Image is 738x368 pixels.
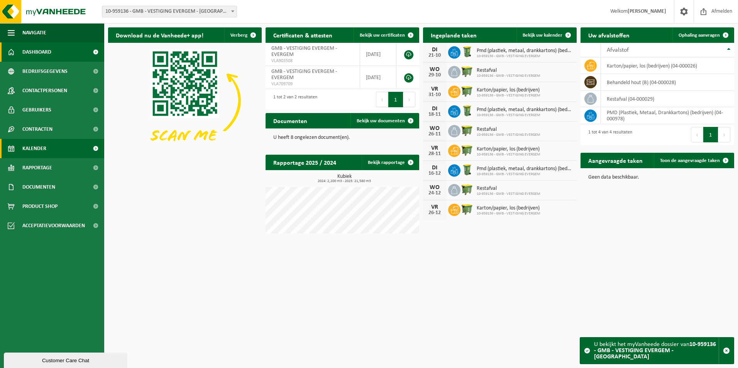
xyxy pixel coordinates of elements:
[354,27,418,43] a: Bekijk uw certificaten
[427,53,442,58] div: 21-10
[427,171,442,176] div: 16-12
[477,93,540,98] span: 10-959136 - GMB - VESTIGING EVERGEM
[271,69,337,81] span: GMB - VESTIGING EVERGEM - EVERGEM
[108,27,211,42] h2: Download nu de Vanheede+ app!
[427,66,442,73] div: WO
[477,54,573,59] span: 10-959136 - GMB - VESTIGING EVERGEM
[601,107,734,124] td: PMD (Plastiek, Metaal, Drankkartons) (bedrijven) (04-000978)
[584,126,632,143] div: 1 tot 4 van 4 resultaten
[22,216,85,235] span: Acceptatievoorwaarden
[427,125,442,132] div: WO
[703,127,718,142] button: 1
[22,197,58,216] span: Product Shop
[22,100,51,120] span: Gebruikers
[427,47,442,53] div: DI
[360,33,405,38] span: Bekijk uw certificaten
[588,175,726,180] p: Geen data beschikbaar.
[269,174,419,183] h3: Kubiek
[269,179,419,183] span: 2024: 2,200 m3 - 2025: 21,580 m3
[460,163,474,176] img: WB-0240-HPE-GN-50
[427,132,442,137] div: 26-11
[477,133,540,137] span: 10-959136 - GMB - VESTIGING EVERGEM
[477,74,540,78] span: 10-959136 - GMB - VESTIGING EVERGEM
[427,191,442,196] div: 24-12
[22,42,51,62] span: Dashboard
[108,43,262,158] img: Download de VHEPlus App
[362,155,418,170] a: Bekijk rapportage
[427,145,442,151] div: VR
[22,158,52,177] span: Rapportage
[460,45,474,58] img: WB-0240-HPE-GN-50
[477,113,573,118] span: 10-959136 - GMB - VESTIGING EVERGEM
[427,92,442,98] div: 31-10
[477,172,573,177] span: 10-959136 - GMB - VESTIGING EVERGEM
[423,27,484,42] h2: Ingeplande taken
[427,210,442,216] div: 26-12
[360,43,396,66] td: [DATE]
[628,8,666,14] strong: [PERSON_NAME]
[581,153,650,168] h2: Aangevraagde taken
[523,33,562,38] span: Bekijk uw kalender
[477,146,540,152] span: Karton/papier, los (bedrijven)
[460,143,474,157] img: WB-1100-HPE-GN-50
[269,91,317,108] div: 1 tot 2 van 2 resultaten
[388,92,403,107] button: 1
[477,192,540,196] span: 10-959136 - GMB - VESTIGING EVERGEM
[516,27,576,43] a: Bekijk uw kalender
[22,120,52,139] span: Contracten
[271,58,354,64] span: VLA903508
[660,158,720,163] span: Toon de aangevraagde taken
[601,91,734,107] td: restafval (04-000029)
[266,155,344,170] h2: Rapportage 2025 / 2024
[357,118,405,123] span: Bekijk uw documenten
[22,23,46,42] span: Navigatie
[718,127,730,142] button: Next
[403,92,415,107] button: Next
[427,86,442,92] div: VR
[477,107,573,113] span: Pmd (plastiek, metaal, drankkartons) (bedrijven)
[594,341,716,360] strong: 10-959136 - GMB - VESTIGING EVERGEM - [GEOGRAPHIC_DATA]
[271,46,337,57] span: GMB - VESTIGING EVERGEM - EVERGEM
[460,203,474,216] img: WB-1100-HPE-GN-50
[460,183,474,196] img: WB-1100-HPE-GN-50
[477,87,540,93] span: Karton/papier, los (bedrijven)
[460,124,474,137] img: WB-1100-HPE-GN-50
[601,57,734,74] td: karton/papier, los (bedrijven) (04-000026)
[224,27,261,43] button: Verberg
[427,151,442,157] div: 28-11
[427,106,442,112] div: DI
[581,27,637,42] h2: Uw afvalstoffen
[427,112,442,117] div: 18-11
[477,186,540,192] span: Restafval
[594,338,719,364] div: U bekijkt het myVanheede dossier van
[460,65,474,78] img: WB-1100-HPE-GN-50
[477,166,573,172] span: Pmd (plastiek, metaal, drankkartons) (bedrijven)
[427,184,442,191] div: WO
[230,33,247,38] span: Verberg
[477,48,573,54] span: Pmd (plastiek, metaal, drankkartons) (bedrijven)
[427,165,442,171] div: DI
[273,135,411,140] p: U heeft 8 ongelezen document(en).
[102,6,237,17] span: 10-959136 - GMB - VESTIGING EVERGEM - EVERGEM
[679,33,720,38] span: Ophaling aanvragen
[427,204,442,210] div: VR
[477,211,540,216] span: 10-959136 - GMB - VESTIGING EVERGEM
[22,81,67,100] span: Contactpersonen
[22,177,55,197] span: Documenten
[607,47,629,53] span: Afvalstof
[350,113,418,128] a: Bekijk uw documenten
[601,74,734,91] td: behandeld hout (B) (04-000028)
[691,127,703,142] button: Previous
[477,205,540,211] span: Karton/papier, los (bedrijven)
[4,351,129,368] iframe: chat widget
[376,92,388,107] button: Previous
[22,139,46,158] span: Kalender
[271,81,354,87] span: VLA709709
[477,68,540,74] span: Restafval
[427,73,442,78] div: 29-10
[477,127,540,133] span: Restafval
[266,27,340,42] h2: Certificaten & attesten
[477,152,540,157] span: 10-959136 - GMB - VESTIGING EVERGEM
[266,113,315,128] h2: Documenten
